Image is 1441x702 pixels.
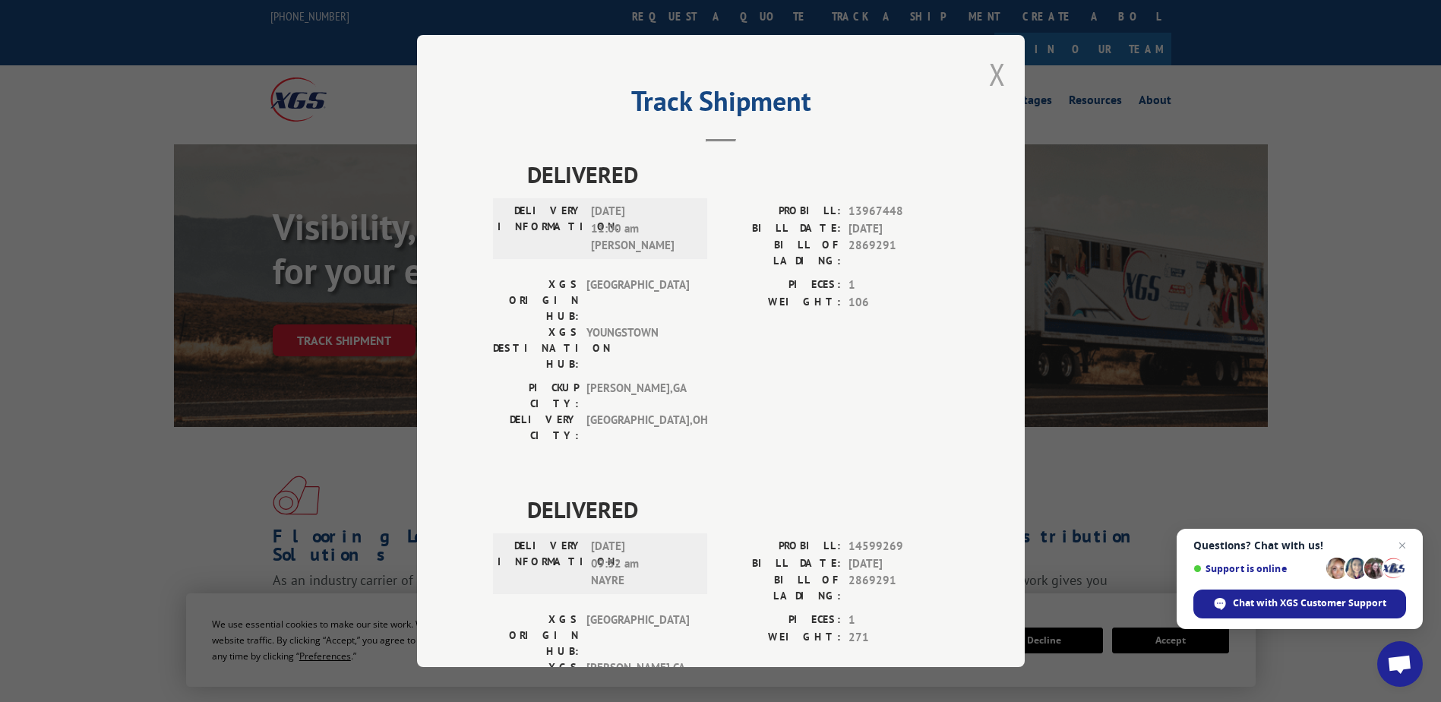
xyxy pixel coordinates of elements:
label: WEIGHT: [721,629,841,647]
span: DELIVERED [527,492,949,526]
span: 271 [848,629,949,647]
span: 13967448 [848,203,949,220]
span: 2869291 [848,572,949,604]
span: [DATE] 09:32 am NAYRE [591,538,694,590]
label: XGS ORIGIN HUB: [493,612,579,659]
label: BILL DATE: [721,220,841,238]
span: [DATE] 11:00 am [PERSON_NAME] [591,203,694,255]
label: XGS ORIGIN HUB: [493,277,579,324]
label: DELIVERY CITY: [493,412,579,444]
label: PIECES: [721,277,841,294]
button: Close modal [989,54,1006,94]
span: [DATE] [848,555,949,573]
label: DELIVERY INFORMATION: [498,538,583,590]
span: [GEOGRAPHIC_DATA] [586,277,689,324]
span: [PERSON_NAME] , GA [586,380,689,412]
span: 2869291 [848,237,949,269]
h2: Track Shipment [493,90,949,119]
span: DELIVERED [527,157,949,191]
span: [GEOGRAPHIC_DATA] [586,612,689,659]
div: Chat with XGS Customer Support [1193,590,1406,618]
span: [DATE] [848,220,949,238]
span: 106 [848,294,949,311]
span: Chat with XGS Customer Support [1233,596,1386,610]
label: PIECES: [721,612,841,629]
label: WEIGHT: [721,294,841,311]
span: 1 [848,612,949,629]
span: Questions? Chat with us! [1193,539,1406,552]
label: PICKUP CITY: [493,380,579,412]
span: YOUNGSTOWN [586,324,689,372]
span: Close chat [1393,536,1411,555]
span: 14599269 [848,538,949,555]
span: [GEOGRAPHIC_DATA] , OH [586,412,689,444]
label: PROBILL: [721,538,841,555]
label: XGS DESTINATION HUB: [493,324,579,372]
label: BILL DATE: [721,555,841,573]
label: BILL OF LADING: [721,572,841,604]
div: Open chat [1377,641,1423,687]
label: BILL OF LADING: [721,237,841,269]
span: 1 [848,277,949,294]
label: PROBILL: [721,203,841,220]
span: Support is online [1193,563,1321,574]
label: DELIVERY INFORMATION: [498,203,583,255]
